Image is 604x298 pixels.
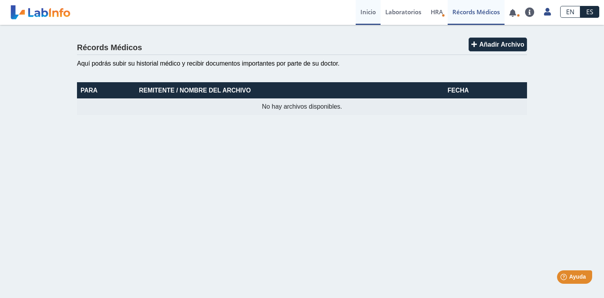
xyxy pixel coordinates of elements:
[424,82,493,98] th: Fecha
[135,82,424,98] th: Remitente / Nombre del Archivo
[431,8,443,16] span: HRA
[580,6,599,18] a: ES
[560,6,580,18] a: EN
[77,82,135,98] th: Para
[479,41,524,48] span: Añadir Archivo
[77,60,340,67] span: Aquí podrás subir su historial médico y recibir documentos importantes por parte de su doctor.
[77,43,142,53] h4: Récords Médicos
[262,103,342,110] span: No hay archivos disponibles.
[469,38,527,51] button: Añadir Archivo
[534,267,595,289] iframe: Help widget launcher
